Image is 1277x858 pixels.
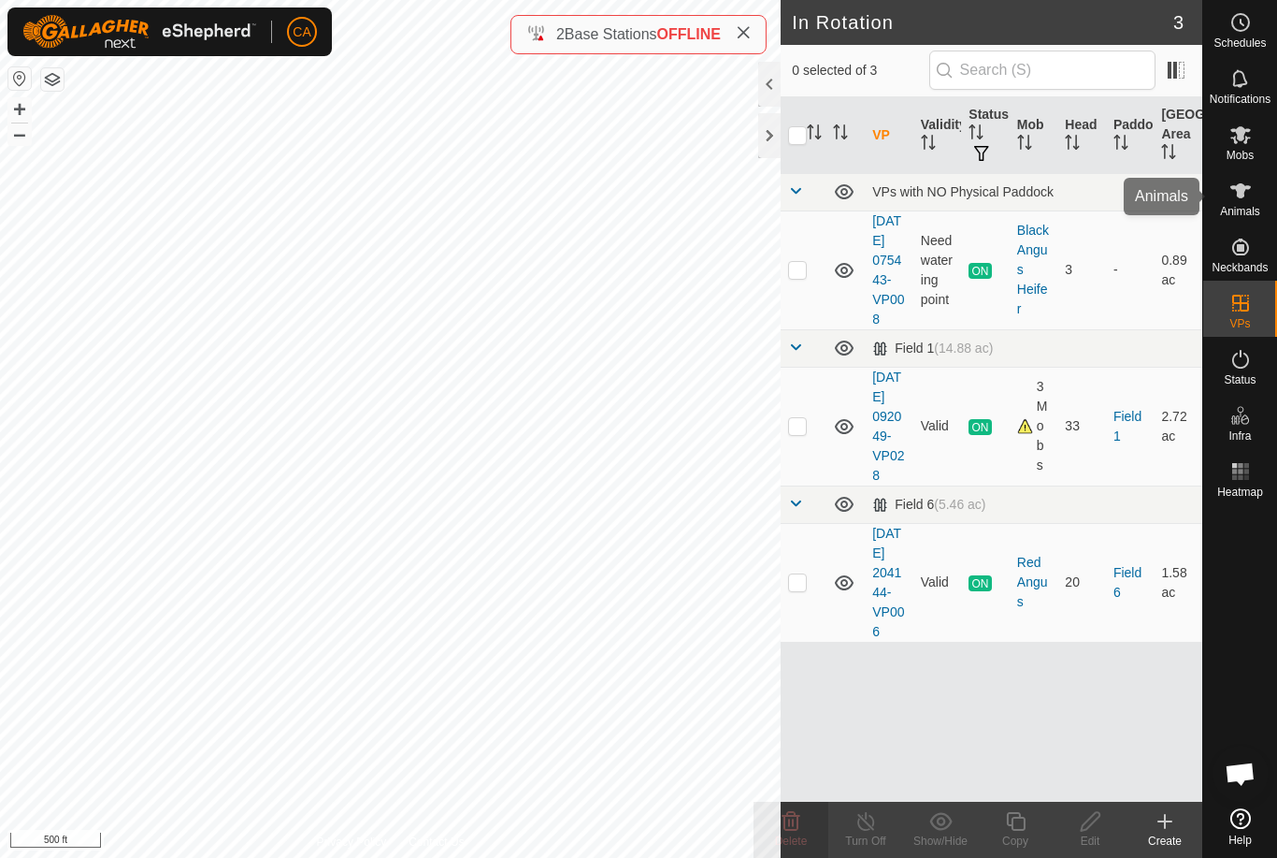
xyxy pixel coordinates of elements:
[1154,97,1202,174] th: [GEOGRAPHIC_DATA] Area
[1017,138,1032,153] p-sorticon: Activate to sort
[934,341,993,356] span: (14.88 ac)
[1154,211,1202,329] td: 0.89 ac
[978,833,1053,850] div: Copy
[828,833,903,850] div: Turn Off
[556,26,565,42] span: 2
[293,22,310,42] span: CA
[1227,150,1254,161] span: Mobs
[833,127,848,142] p-sorticon: Activate to sort
[913,211,962,329] td: Need watering point
[1229,318,1250,329] span: VPs
[1057,97,1106,174] th: Head
[1154,367,1202,486] td: 2.72 ac
[872,341,993,356] div: Field 1
[903,833,978,850] div: Show/Hide
[913,523,962,642] td: Valid
[872,497,985,513] div: Field 6
[921,138,936,153] p-sorticon: Activate to sort
[1217,487,1263,498] span: Heatmap
[1057,367,1106,486] td: 33
[969,575,991,591] span: ON
[1017,553,1051,612] div: Red Angus
[913,97,962,174] th: Validity
[1010,97,1058,174] th: Mob
[1210,94,1270,105] span: Notifications
[872,370,904,483] a: [DATE] 092049-VP028
[1017,221,1051,319] div: Black Angus Heifer
[8,123,31,145] button: –
[1213,37,1266,49] span: Schedules
[317,834,387,851] a: Privacy Policy
[1220,206,1260,217] span: Animals
[565,26,657,42] span: Base Stations
[1203,801,1277,853] a: Help
[872,526,904,639] a: [DATE] 204144-VP006
[1053,833,1127,850] div: Edit
[1212,262,1268,273] span: Neckbands
[1228,835,1252,846] span: Help
[657,26,721,42] span: OFFLINE
[8,67,31,90] button: Reset Map
[1106,97,1155,174] th: Paddock
[872,213,904,327] a: [DATE] 075443-VP008
[8,98,31,121] button: +
[792,11,1173,34] h2: In Rotation
[1154,523,1202,642] td: 1.58 ac
[1113,565,1141,600] a: Field 6
[409,834,464,851] a: Contact Us
[792,61,928,80] span: 0 selected of 3
[1113,409,1141,444] a: Field 1
[865,97,913,174] th: VP
[1065,138,1080,153] p-sorticon: Activate to sort
[1161,147,1176,162] p-sorticon: Activate to sort
[1224,374,1255,385] span: Status
[1057,523,1106,642] td: 20
[872,184,1195,199] div: VPs with NO Physical Paddock
[41,68,64,91] button: Map Layers
[961,97,1010,174] th: Status
[807,127,822,142] p-sorticon: Activate to sort
[1173,8,1184,36] span: 3
[913,367,962,486] td: Valid
[969,127,983,142] p-sorticon: Activate to sort
[1113,138,1128,153] p-sorticon: Activate to sort
[969,419,991,435] span: ON
[969,263,991,279] span: ON
[1212,746,1269,802] a: Open chat
[934,497,985,512] span: (5.46 ac)
[1228,430,1251,442] span: Infra
[1057,211,1106,329] td: 3
[929,51,1155,90] input: Search (S)
[775,835,808,848] span: Delete
[1106,211,1155,329] td: -
[22,15,256,49] img: Gallagher Logo
[1127,833,1202,850] div: Create
[1017,377,1051,475] div: 3 Mobs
